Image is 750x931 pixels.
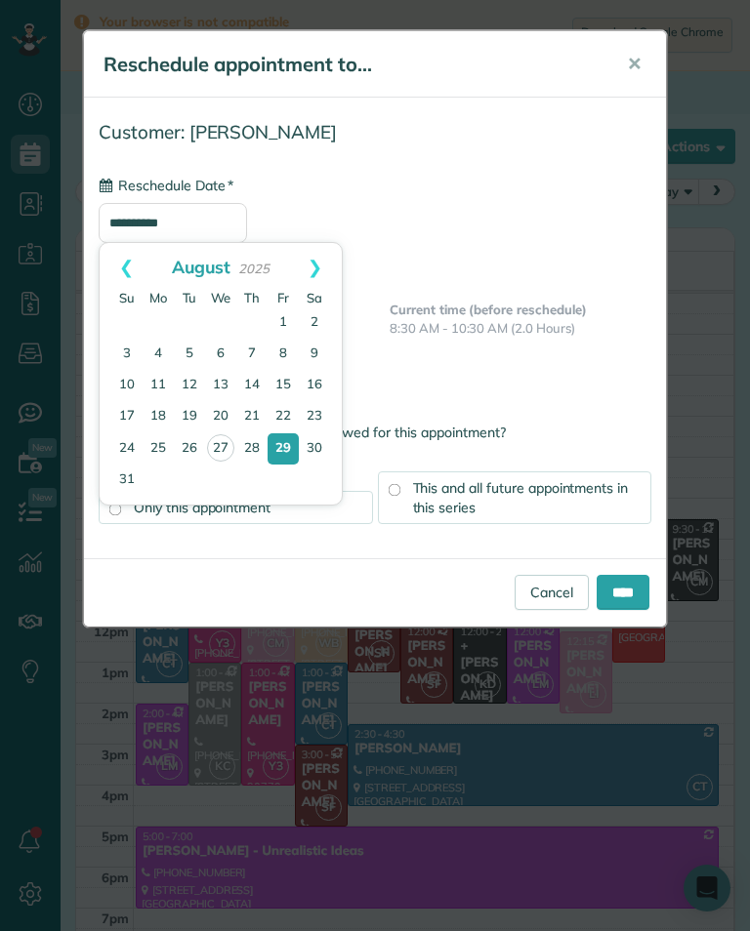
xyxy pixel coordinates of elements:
h4: Customer: [PERSON_NAME] [99,122,651,142]
a: 30 [299,433,330,465]
a: 25 [143,433,174,465]
a: 7 [236,339,268,370]
a: 23 [299,401,330,432]
a: 13 [205,370,236,401]
span: Only this appointment [134,499,271,516]
b: Current time (before reschedule) [390,302,587,317]
span: 2025 [238,261,270,276]
a: Cancel [515,575,589,610]
h5: Reschedule appointment to... [104,51,600,78]
a: 10 [111,370,143,401]
a: Next [288,243,342,292]
label: Reschedule Date [99,176,233,195]
label: Apply changes to [99,444,651,464]
a: 22 [268,401,299,432]
a: 3 [111,339,143,370]
span: Current Date: [DATE] [99,248,651,266]
a: 14 [236,370,268,401]
input: This and all future appointments in this series [388,483,400,496]
span: Thursday [244,290,260,305]
a: Prev [100,243,153,292]
input: Only this appointment [109,503,122,515]
span: Friday [277,290,289,305]
a: 19 [174,401,205,432]
a: 5 [174,339,205,370]
span: Monday [149,290,167,305]
a: 15 [268,370,299,401]
a: 21 [236,401,268,432]
span: August [172,256,230,277]
span: ✕ [627,53,642,75]
p: 8:30 AM - 10:30 AM (2.0 Hours) [390,319,651,338]
span: This and all future appointments in this series [413,479,629,516]
span: Tuesday [183,290,197,305]
a: 1 [268,307,299,339]
span: Sunday [119,290,135,305]
a: 8 [268,339,299,370]
a: 18 [143,401,174,432]
a: 28 [236,433,268,465]
a: 4 [143,339,174,370]
a: 9 [299,339,330,370]
span: Wednesday [211,290,230,305]
a: 26 [174,433,205,465]
a: 2 [299,307,330,339]
a: 16 [299,370,330,401]
a: 12 [174,370,205,401]
a: 17 [111,401,143,432]
a: 6 [205,339,236,370]
a: 24 [111,433,143,465]
span: Saturday [307,290,322,305]
a: 20 [205,401,236,432]
a: 11 [143,370,174,401]
a: 31 [111,465,143,496]
a: 29 [268,433,299,465]
a: 27 [207,434,234,462]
